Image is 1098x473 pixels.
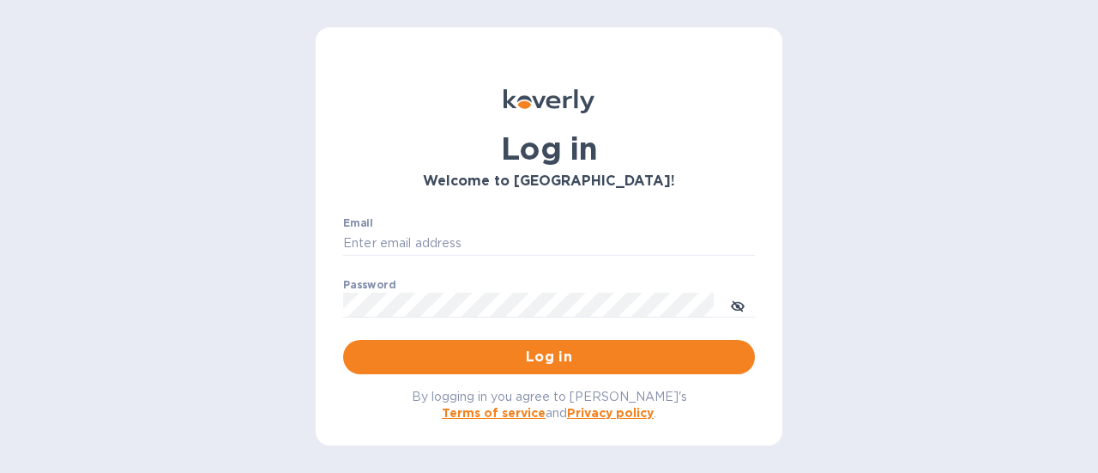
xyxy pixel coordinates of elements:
h3: Welcome to [GEOGRAPHIC_DATA]! [343,173,755,190]
a: Terms of service [442,406,546,420]
input: Enter email address [343,231,755,257]
label: Password [343,280,395,290]
a: Privacy policy [567,406,654,420]
label: Email [343,218,373,228]
button: toggle password visibility [721,288,755,322]
h1: Log in [343,130,755,167]
span: By logging in you agree to [PERSON_NAME]'s and . [412,390,687,420]
button: Log in [343,340,755,374]
span: Log in [357,347,741,367]
img: Koverly [504,89,594,113]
